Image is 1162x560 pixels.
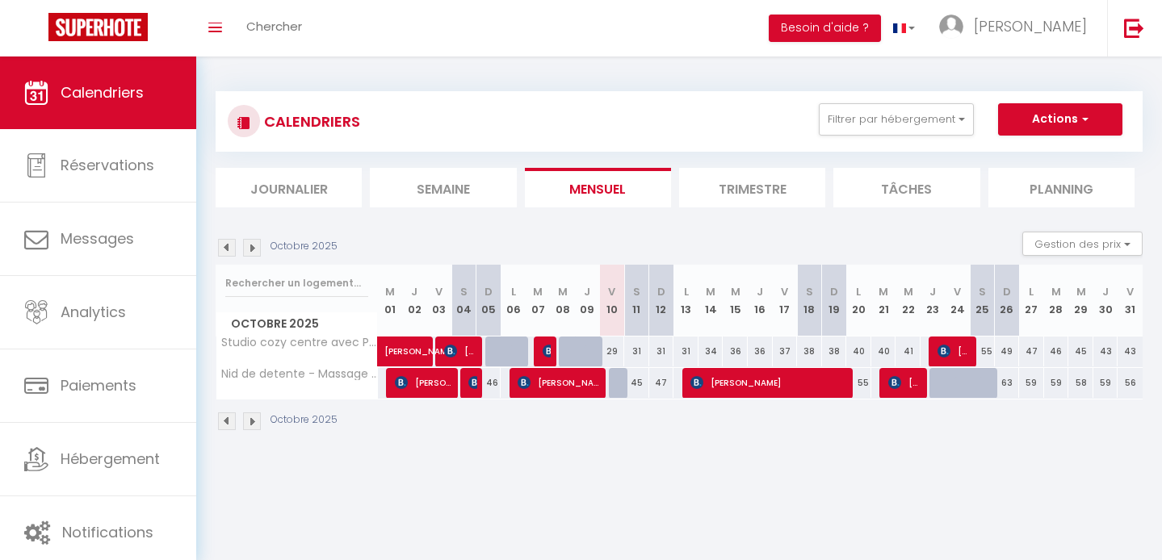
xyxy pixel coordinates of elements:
abbr: M [731,284,740,299]
abbr: M [706,284,715,299]
span: [PERSON_NAME] [888,367,921,398]
div: 29 [600,336,625,366]
abbr: J [757,284,763,299]
button: Filtrer par hébergement [819,103,974,136]
div: 45 [624,368,649,398]
div: 36 [723,336,748,366]
th: 22 [896,265,921,336]
img: ... [939,15,963,39]
li: Journalier [216,168,362,207]
div: 58 [1068,368,1093,398]
span: [PERSON_NAME] [690,367,849,398]
abbr: S [460,284,468,299]
abbr: L [511,284,516,299]
th: 23 [921,265,946,336]
span: Octobre 2025 [216,312,377,336]
th: 29 [1068,265,1093,336]
abbr: D [830,284,838,299]
button: Besoin d'aide ? [769,15,881,42]
div: 46 [476,368,501,398]
abbr: M [385,284,395,299]
h3: CALENDRIERS [260,103,360,140]
th: 01 [378,265,403,336]
abbr: D [485,284,493,299]
abbr: D [657,284,665,299]
abbr: J [1102,284,1109,299]
abbr: M [904,284,913,299]
th: 02 [402,265,427,336]
div: 49 [995,336,1020,366]
span: Calendriers [61,82,144,102]
div: 46 [1044,336,1069,366]
th: 30 [1093,265,1118,336]
th: 04 [451,265,476,336]
th: 10 [600,265,625,336]
div: 47 [1019,336,1044,366]
abbr: M [879,284,888,299]
th: 07 [526,265,551,336]
span: Analytics [61,302,126,322]
span: Notifications [62,522,153,542]
span: [PERSON_NAME] [974,16,1087,36]
th: 19 [822,265,847,336]
th: 08 [550,265,575,336]
div: 34 [698,336,724,366]
span: [PERSON_NAME] [395,367,453,398]
abbr: L [1029,284,1034,299]
li: Planning [988,168,1135,207]
div: 59 [1044,368,1069,398]
abbr: D [1003,284,1011,299]
img: logout [1124,18,1144,38]
span: [PERSON_NAME] [384,328,459,358]
input: Rechercher un logement... [225,269,368,298]
abbr: S [633,284,640,299]
th: 12 [649,265,674,336]
th: 06 [501,265,526,336]
th: 03 [427,265,452,336]
div: 41 [896,336,921,366]
abbr: M [533,284,543,299]
div: 31 [673,336,698,366]
abbr: J [929,284,936,299]
span: Réservations [61,155,154,175]
th: 31 [1118,265,1143,336]
th: 16 [748,265,773,336]
div: 59 [1019,368,1044,398]
span: [PERSON_NAME] [444,336,477,366]
abbr: V [954,284,961,299]
th: 28 [1044,265,1069,336]
li: Trimestre [679,168,825,207]
th: 21 [871,265,896,336]
th: 27 [1019,265,1044,336]
div: 31 [624,336,649,366]
li: Semaine [370,168,516,207]
p: Octobre 2025 [271,412,338,428]
button: Actions [998,103,1122,136]
li: Tâches [833,168,980,207]
span: Hébergement [61,449,160,469]
div: 47 [649,368,674,398]
span: [PERSON_NAME] [543,336,551,366]
span: [PERSON_NAME] [518,367,601,398]
th: 15 [723,265,748,336]
div: 63 [995,368,1020,398]
span: Studio cozy centre avec Parking [219,336,380,349]
abbr: S [979,284,986,299]
th: 24 [945,265,970,336]
span: [PERSON_NAME] [468,367,476,398]
abbr: L [856,284,861,299]
abbr: V [435,284,443,299]
div: 55 [846,368,871,398]
th: 13 [673,265,698,336]
div: 36 [748,336,773,366]
span: Nid de detente - Massage et jungle vibes [219,368,380,380]
button: Gestion des prix [1022,232,1143,256]
abbr: J [584,284,590,299]
div: 59 [1093,368,1118,398]
div: 38 [797,336,822,366]
abbr: S [806,284,813,299]
div: 55 [970,336,995,366]
th: 26 [995,265,1020,336]
span: Chercher [246,18,302,35]
th: 20 [846,265,871,336]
